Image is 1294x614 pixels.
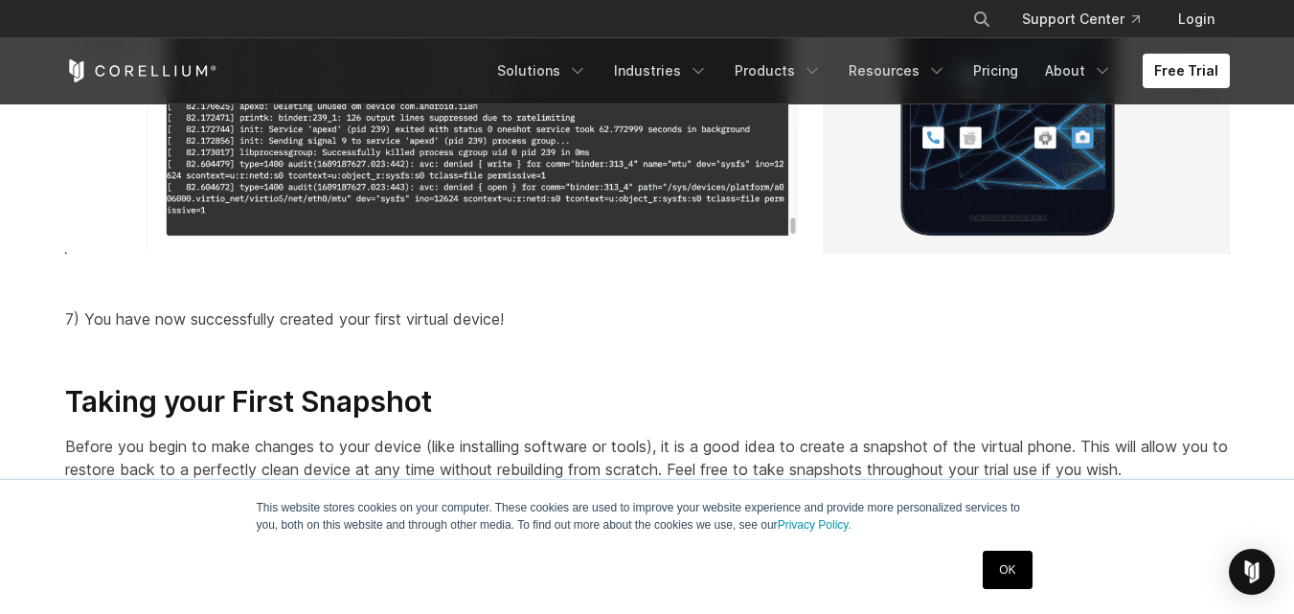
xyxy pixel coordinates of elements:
a: Support Center [1007,2,1155,36]
a: Products [723,54,833,88]
a: Free Trial [1143,54,1230,88]
p: Before you begin to make changes to your device (like installing software or tools), it is a good... [65,435,1230,481]
div: Navigation Menu [949,2,1230,36]
a: Login [1163,2,1230,36]
a: OK [983,551,1032,589]
div: Navigation Menu [486,54,1230,88]
button: Search [965,2,999,36]
h3: Taking your First Snapshot [65,384,1230,421]
a: Resources [837,54,958,88]
div: Open Intercom Messenger [1229,549,1275,595]
a: Industries [602,54,719,88]
a: Solutions [486,54,599,88]
a: Pricing [962,54,1030,88]
p: 7) You have now successfully created your first virtual device! [65,307,1230,330]
p: This website stores cookies on your computer. These cookies are used to improve your website expe... [257,499,1038,534]
a: About [1033,54,1124,88]
a: Corellium Home [65,59,217,82]
a: Privacy Policy. [778,518,851,532]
